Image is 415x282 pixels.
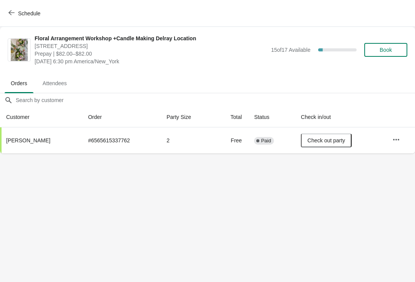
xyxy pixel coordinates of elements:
span: Paid [261,138,271,144]
td: # 6565615337762 [82,127,160,153]
img: Floral Arrangement Workshop +Candle Making Delray Location [11,39,28,61]
span: [DATE] 6:30 pm America/New_York [35,58,267,65]
span: [PERSON_NAME] [6,137,50,143]
button: Schedule [4,7,46,20]
th: Total [214,107,248,127]
td: 2 [160,127,214,153]
td: Free [214,127,248,153]
span: Book [380,47,392,53]
span: Attendees [37,76,73,90]
input: Search by customer [15,93,415,107]
th: Check in/out [295,107,386,127]
button: Check out party [301,134,352,147]
button: Book [364,43,407,57]
span: [STREET_ADDRESS] [35,42,267,50]
span: Schedule [18,10,40,16]
th: Status [248,107,295,127]
span: Prepay | $82.00–$82.00 [35,50,267,58]
span: Floral Arrangement Workshop +Candle Making Delray Location [35,35,267,42]
span: 15 of 17 Available [271,47,310,53]
span: Orders [5,76,33,90]
th: Order [82,107,160,127]
span: Check out party [307,137,345,143]
th: Party Size [160,107,214,127]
